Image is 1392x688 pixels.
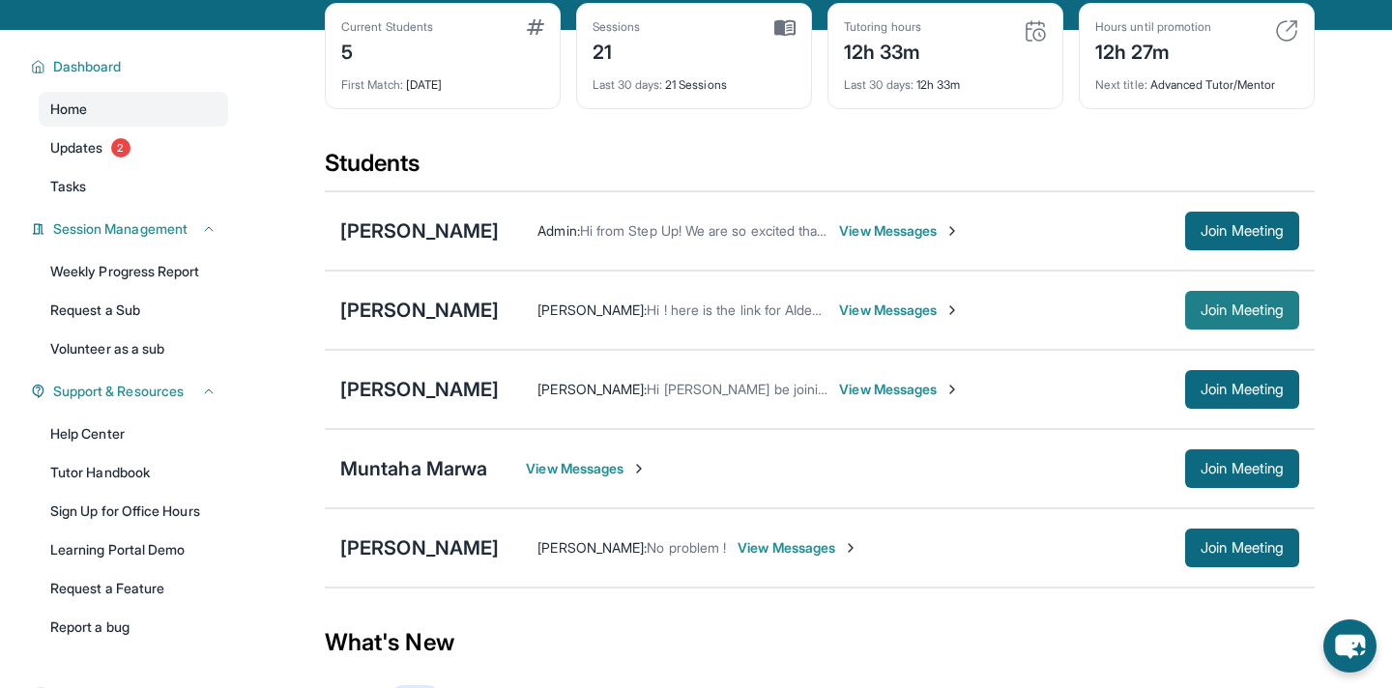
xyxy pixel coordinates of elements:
span: [PERSON_NAME] : [537,381,647,397]
span: Hi [PERSON_NAME] be joining our session [DATE] ? [647,381,965,397]
img: card [1275,19,1298,43]
span: Hi ! here is the link for AIdens student portal where he will join our first session tonight ! [647,301,1181,318]
span: First Match : [341,77,403,92]
img: Chevron-Right [944,223,960,239]
span: Tasks [50,177,86,196]
div: Advanced Tutor/Mentor [1095,66,1298,93]
div: Tutoring hours [844,19,921,35]
span: 2 [111,138,130,158]
a: Volunteer as a sub [39,331,228,366]
span: [PERSON_NAME] : [537,539,647,556]
div: 21 Sessions [593,66,796,93]
a: Tasks [39,169,228,204]
div: 21 [593,35,641,66]
span: Join Meeting [1201,384,1284,395]
span: Last 30 days : [844,77,913,92]
div: Sessions [593,19,641,35]
div: Current Students [341,19,433,35]
a: Updates2 [39,130,228,165]
span: Admin : [537,222,579,239]
div: What's New [325,600,1315,685]
span: View Messages [839,380,960,399]
img: card [527,19,544,35]
div: 12h 33m [844,66,1047,93]
a: Help Center [39,416,228,451]
button: Join Meeting [1185,370,1299,409]
span: Join Meeting [1201,225,1284,237]
div: 12h 33m [844,35,921,66]
a: Request a Feature [39,571,228,606]
button: Join Meeting [1185,529,1299,567]
span: View Messages [839,221,960,241]
a: Home [39,92,228,127]
span: Join Meeting [1201,304,1284,316]
img: Chevron-Right [944,302,960,318]
span: Updates [50,138,103,158]
img: Chevron-Right [843,540,858,556]
a: Sign Up for Office Hours [39,494,228,529]
a: Report a bug [39,610,228,645]
a: Learning Portal Demo [39,532,228,567]
span: [PERSON_NAME] : [537,301,647,318]
button: chat-button [1323,619,1377,673]
div: [PERSON_NAME] [340,534,499,561]
img: card [774,19,796,37]
div: [PERSON_NAME] [340,376,499,403]
div: [DATE] [341,66,544,93]
span: View Messages [839,301,960,320]
div: Students [325,148,1315,190]
span: Join Meeting [1201,463,1284,474]
span: Join Meeting [1201,542,1284,554]
span: Last 30 days : [593,77,662,92]
img: card [1024,19,1047,43]
button: Join Meeting [1185,449,1299,488]
div: Hours until promotion [1095,19,1211,35]
span: Session Management [53,219,188,239]
div: 12h 27m [1095,35,1211,66]
a: Request a Sub [39,293,228,328]
span: View Messages [526,459,647,478]
div: [PERSON_NAME] [340,217,499,244]
span: No problem ! [647,539,726,556]
img: Chevron-Right [944,382,960,397]
span: Support & Resources [53,382,184,401]
span: Home [50,100,87,119]
button: Join Meeting [1185,212,1299,250]
div: [PERSON_NAME] [340,297,499,324]
img: Chevron-Right [631,461,647,476]
a: Weekly Progress Report [39,254,228,289]
button: Support & Resources [45,382,217,401]
span: Dashboard [53,57,122,76]
a: Tutor Handbook [39,455,228,490]
span: Next title : [1095,77,1147,92]
div: 5 [341,35,433,66]
div: Muntaha Marwa [340,455,487,482]
button: Join Meeting [1185,291,1299,330]
button: Session Management [45,219,217,239]
span: View Messages [738,538,858,558]
button: Dashboard [45,57,217,76]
